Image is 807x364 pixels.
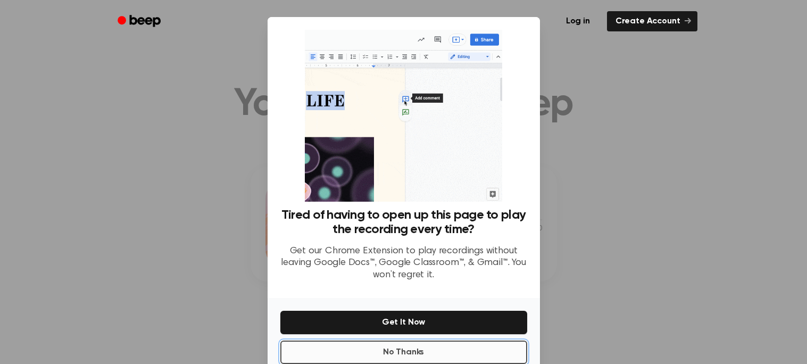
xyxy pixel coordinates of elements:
[280,245,527,282] p: Get our Chrome Extension to play recordings without leaving Google Docs™, Google Classroom™, & Gm...
[305,30,502,202] img: Beep extension in action
[110,11,170,32] a: Beep
[555,9,601,34] a: Log in
[280,311,527,334] button: Get It Now
[607,11,697,31] a: Create Account
[280,208,527,237] h3: Tired of having to open up this page to play the recording every time?
[280,341,527,364] button: No Thanks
